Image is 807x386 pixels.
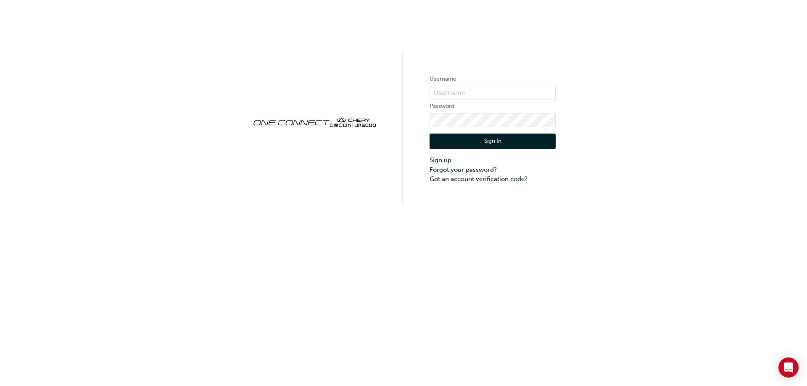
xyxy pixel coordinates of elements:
button: Sign In [430,134,556,150]
input: Username [430,86,556,100]
div: Open Intercom Messenger [778,357,799,378]
label: Password [430,101,556,111]
a: Forgot your password? [430,165,556,175]
a: Got an account verification code? [430,174,556,184]
label: Username [430,74,556,84]
img: oneconnect [251,111,377,133]
a: Sign up [430,155,556,165]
